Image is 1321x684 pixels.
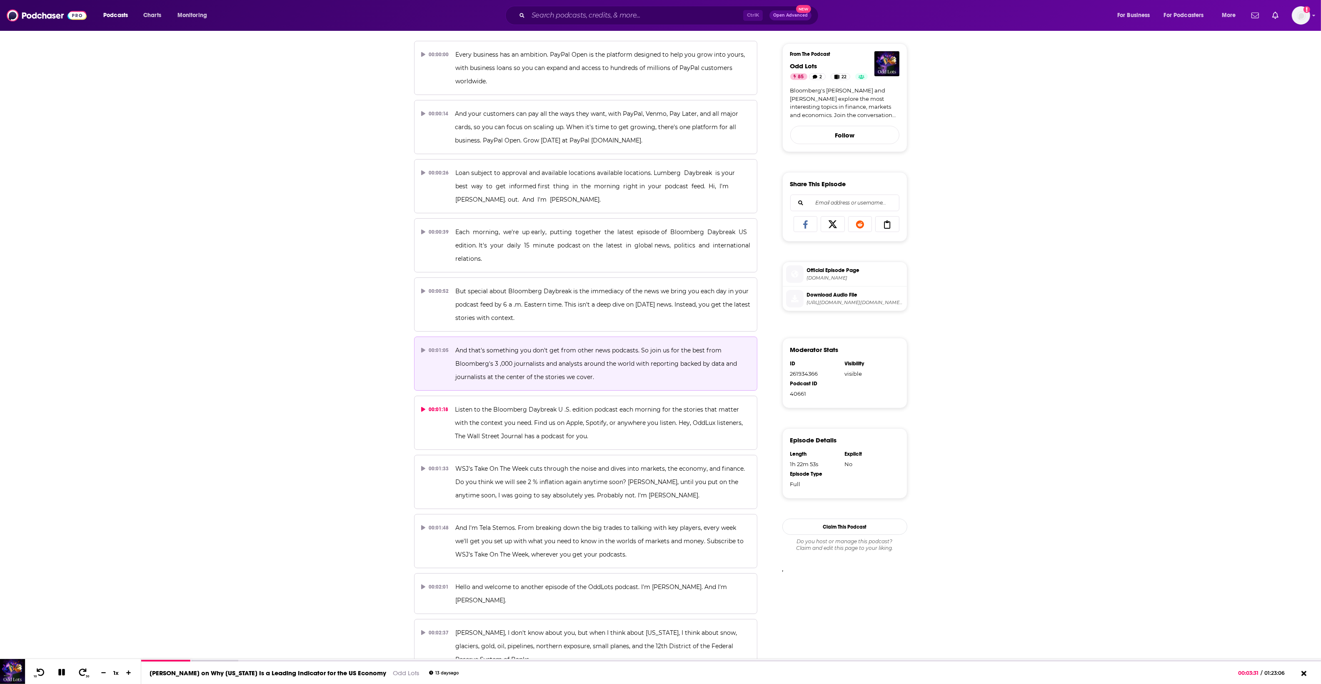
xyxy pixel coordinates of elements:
button: 00:00:00Every business has an ambition. PayPal Open is the platform designed to help you grow int... [414,41,758,95]
div: Visibility [845,360,894,367]
div: Episode Type [790,471,839,477]
span: / [1261,670,1263,676]
span: Do you host or manage this podcast? [782,538,907,545]
button: open menu [97,9,139,22]
a: Bloomberg's [PERSON_NAME] and [PERSON_NAME] explore the most interesting topics in finance, marke... [790,87,899,119]
h3: From The Podcast [790,51,893,57]
a: 85 [790,73,807,80]
div: 00:00:52 [421,285,449,298]
span: WSJ's Take On The Week cuts through the noise and dives into markets, the economy, and finance. D... [455,465,747,499]
div: visible [845,370,894,377]
button: 00:01:05And that's something you don't get from other news podcasts. So join us for the best from... [414,337,758,391]
span: Logged in as angelahattar [1292,6,1310,25]
button: 00:01:18Listen to the Bloomberg Daybreak U .S. edition podcast each morning for the stories that ... [414,396,758,450]
a: Official Episode Page[DOMAIN_NAME] [786,265,904,283]
button: open menu [1111,9,1161,22]
button: 10 [32,668,48,678]
h3: Share This Episode [790,180,846,188]
a: 2 [809,73,826,80]
a: Share on X/Twitter [821,216,845,232]
img: Odd Lots [874,51,899,76]
span: For Podcasters [1164,10,1204,21]
a: Charts [138,9,166,22]
span: 30 [86,675,90,678]
span: Each morning, we're up early, putting together the latest episode of Bloomberg Daybreak US editio... [455,228,754,262]
div: Length [790,451,839,457]
button: Show profile menu [1292,6,1310,25]
a: Odd Lots [393,669,419,677]
img: Podchaser - Follow, Share and Rate Podcasts [7,7,87,23]
a: Odd Lots [790,62,817,70]
span: 2 [819,73,822,81]
div: Podcast ID [790,380,839,387]
h3: Episode Details [790,436,837,444]
span: Ctrl K [743,10,763,21]
button: Open AdvancedNew [769,10,812,20]
div: 13 days ago [429,671,459,675]
div: 00:01:05 [421,344,449,357]
span: And your customers can pay all the ways they want, with PayPal, Venmo, Pay Later, and all major c... [455,110,740,144]
div: Search followers [790,195,899,211]
span: Every business has an ambition. PayPal Open is the platform designed to help you grow into yours,... [455,51,747,85]
span: Loan subject to approval and available locations available locations. Lumberg Daybreak is your be... [455,169,738,203]
span: Open Advanced [773,13,808,17]
span: And that's something you don't get from other news podcasts. So join us for the best from Bloombe... [455,347,739,381]
div: Search podcasts, credits, & more... [513,6,827,25]
a: Share on Reddit [848,216,872,232]
a: Share on Facebook [794,216,818,232]
div: 00:01:33 [421,462,449,475]
div: No [845,461,894,467]
div: 1h 22m 53s [790,461,839,467]
span: More [1222,10,1236,21]
span: omny.fm [807,275,904,281]
div: 00:02:01 [421,580,449,594]
button: 00:00:52But special about Bloomberg Daybreak is the immediacy of the news we bring you each day i... [414,277,758,332]
button: 00:01:48And I'm Tela Stemos. From breaking down the big trades to talking with key players, every... [414,514,758,568]
a: Copy Link [875,216,899,232]
span: 22 [842,73,847,81]
img: User Profile [1292,6,1310,25]
button: 30 [75,668,91,678]
span: 85 [798,73,804,81]
span: Monitoring [177,10,207,21]
span: Charts [143,10,161,21]
button: Claim This Podcast [782,519,907,535]
div: 00:01:48 [421,521,449,534]
span: But special about Bloomberg Daybreak is the immediacy of the news we bring you each day in your p... [455,287,752,322]
span: [PERSON_NAME], I don't know about you, but when I think about [US_STATE], I think about snow, gla... [455,629,739,663]
a: Download Audio File[URL][DOMAIN_NAME][DOMAIN_NAME][DOMAIN_NAME] [786,290,904,307]
button: 00:00:14And your customers can pay all the ways they want, with PayPal, Venmo, Pay Later, and all... [414,100,758,154]
button: 00:00:39Each morning, we're up early, putting together the latest episode of Bloomberg Daybreak U... [414,218,758,272]
span: https://podtrac.com/pts/redirect.mp3/tracking.swap.fm/track/UVBrz8bN8aM2Xe47PEPu/traffic.omny.fm/... [807,300,904,306]
span: Download Audio File [807,291,904,299]
div: 1 x [109,669,123,676]
input: Email address or username... [797,195,892,211]
button: open menu [1159,9,1216,22]
div: 00:01:18 [421,403,449,416]
button: 00:02:37[PERSON_NAME], I don't know about you, but when I think about [US_STATE], I think about s... [414,619,758,673]
div: 00:00:26 [421,166,449,180]
span: And I'm Tela Stemos. From breaking down the big trades to talking with key players, every week we... [455,524,745,558]
span: For Business [1117,10,1150,21]
svg: Add a profile image [1304,6,1310,13]
a: Show notifications dropdown [1248,8,1262,22]
button: open menu [1216,9,1246,22]
a: Show notifications dropdown [1269,8,1282,22]
div: 40661 [790,390,839,397]
div: Claim and edit this page to your liking. [782,538,907,552]
span: New [796,5,811,13]
span: Listen to the Bloomberg Daybreak U .S. edition podcast each morning for the stories that matter w... [455,406,744,440]
span: 10 [34,675,37,678]
span: Hello and welcome to another episode of the OddLots podcast. I'm [PERSON_NAME]. And I'm [PERSON_N... [455,583,729,604]
div: Explicit [845,451,894,457]
span: Podcasts [103,10,128,21]
div: 00:00:00 [421,48,449,61]
div: 00:00:14 [421,107,449,120]
button: 00:02:01Hello and welcome to another episode of the OddLots podcast. I'm [PERSON_NAME]. And I'm [... [414,573,758,614]
button: open menu [172,9,218,22]
div: 261934366 [790,370,839,377]
button: 00:00:26Loan subject to approval and available locations available locations. Lumberg Daybreak is... [414,159,758,213]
